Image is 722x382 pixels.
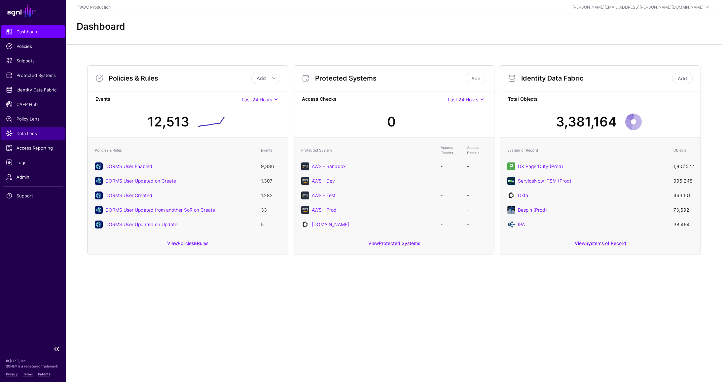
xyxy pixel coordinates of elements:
td: 463,101 [670,188,697,203]
td: 5 [258,217,284,232]
td: - [464,188,490,203]
th: Policies & Rules [91,142,258,159]
span: Admin [6,174,60,180]
img: svg+xml;base64,PHN2ZyB3aWR0aD0iNjQiIGhlaWdodD0iNjQiIHZpZXdCb3g9IjAgMCA2NCA2NCIgZmlsbD0ibm9uZSIgeG... [507,177,515,185]
span: Last 24 Hours [242,97,272,102]
a: Dashboard [1,25,65,38]
td: 33 [258,203,284,217]
td: 38,464 [670,217,697,232]
strong: Total Objects [508,95,693,104]
td: 996,248 [670,174,697,188]
h3: Protected Systems [315,74,465,82]
h3: Identity Data Fabric [521,74,671,82]
img: svg+xml;base64,PHN2ZyB2ZXJzaW9uPSIxLjEiIGlkPSJMYXllcl8xIiB4bWxucz0iaHR0cDovL3d3dy53My5vcmcvMjAwMC... [507,206,515,214]
td: - [437,174,464,188]
td: - [437,203,464,217]
td: - [464,174,490,188]
th: Objects [670,142,697,159]
td: 1,282 [258,188,284,203]
span: Protected Systems [6,72,60,79]
a: AWS - Test [312,192,336,198]
a: Add [672,73,693,84]
td: 1,807,522 [670,159,697,174]
img: svg+xml;base64,PHN2ZyB3aWR0aD0iNjQiIGhlaWdodD0iNjQiIHZpZXdCb3g9IjAgMCA2NCA2NCIgZmlsbD0ibm9uZSIgeG... [507,191,515,199]
a: Identity Data Fabric [1,83,65,96]
a: ServiceNow ITSM (Prod) [518,178,571,184]
a: Bespin (Prod) [518,207,547,213]
span: Policy Lens [6,116,60,122]
div: View [500,236,701,255]
h2: Dashboard [77,21,125,32]
a: Add [466,73,486,84]
a: DORMS User Updated on Create [105,178,176,184]
th: Access Denials [464,142,490,159]
a: Protected Systems [1,69,65,82]
a: Logs [1,156,65,169]
a: AWS - Dev [312,178,335,184]
img: svg+xml;base64,PHN2ZyB3aWR0aD0iNjQiIGhlaWdodD0iNjQiIHZpZXdCb3g9IjAgMCA2NCA2NCIgZmlsbD0ibm9uZSIgeG... [301,206,309,214]
a: AWS - Sandbox [312,163,345,169]
p: © [URL], Inc [6,358,60,364]
a: Policies [178,240,194,246]
span: Snippets [6,57,60,64]
div: [PERSON_NAME][EMAIL_ADDRESS][PERSON_NAME][DOMAIN_NAME] [572,4,704,10]
td: - [437,159,464,174]
img: svg+xml;base64,PD94bWwgdmVyc2lvbj0iMS4wIiBlbmNvZGluZz0iVVRGLTgiIHN0YW5kYWxvbmU9Im5vIj8+CjwhLS0gQ3... [507,221,515,228]
a: Access Reporting [1,141,65,155]
img: svg+xml;base64,PHN2ZyB3aWR0aD0iNjQiIGhlaWdodD0iNjQiIHZpZXdCb3g9IjAgMCA2NCA2NCIgZmlsbD0ibm9uZSIgeG... [301,221,309,228]
p: SGNL® is a registered trademark [6,364,60,369]
td: 1,307 [258,174,284,188]
span: Add [257,75,266,81]
div: 0 [387,112,396,132]
a: SGNL [4,4,62,18]
a: Terms [23,372,33,376]
img: svg+xml;base64,PHN2ZyB3aWR0aD0iNjQiIGhlaWdodD0iNjQiIHZpZXdCb3g9IjAgMCA2NCA2NCIgZmlsbD0ibm9uZSIgeG... [507,162,515,170]
img: svg+xml;base64,PHN2ZyB3aWR0aD0iNjQiIGhlaWdodD0iNjQiIHZpZXdCb3g9IjAgMCA2NCA2NCIgZmlsbD0ibm9uZSIgeG... [301,177,309,185]
a: TWDC Production [77,5,111,10]
img: svg+xml;base64,PHN2ZyB3aWR0aD0iNjQiIGhlaWdodD0iNjQiIHZpZXdCb3g9IjAgMCA2NCA2NCIgZmlsbD0ibm9uZSIgeG... [301,191,309,199]
a: [DOMAIN_NAME] [312,222,349,227]
td: - [437,188,464,203]
div: 3,381,164 [556,112,617,132]
td: - [464,159,490,174]
strong: Access Checks [302,95,448,104]
span: Identity Data Fabric [6,87,60,93]
a: DORMS User Created [105,192,152,198]
a: Systems of Record [585,240,626,246]
a: Snippets [1,54,65,67]
a: DORMS User Enabled [105,163,152,169]
a: DORMS User Updated on Update [105,222,177,227]
div: View [294,236,494,255]
a: Rules [197,240,208,246]
span: Data Lens [6,130,60,137]
a: Policies [1,40,65,53]
h3: Policies & Rules [109,74,251,82]
span: Dashboard [6,28,60,35]
a: IPA [518,222,525,227]
td: 73,692 [670,203,697,217]
th: Events [258,142,284,159]
a: AWS - Prod [312,207,337,213]
a: Policy Lens [1,112,65,125]
strong: Events [95,95,242,104]
th: Protected System [298,142,438,159]
span: Last 24 Hours [448,97,478,102]
td: - [464,203,490,217]
a: DORMS User Updated from another SoR on Create [105,207,215,213]
span: Logs [6,159,60,166]
a: Privacy [6,372,18,376]
td: 9,886 [258,159,284,174]
a: CAEP Hub [1,98,65,111]
a: Okta [518,192,528,198]
th: Access Checks [437,142,464,159]
a: DX PagerDuty (Prod) [518,163,563,169]
span: Policies [6,43,60,50]
a: Data Lens [1,127,65,140]
a: Admin [1,170,65,184]
div: 12,513 [148,112,189,132]
th: System of Record [504,142,670,159]
img: svg+xml;base64,PHN2ZyB3aWR0aD0iNjQiIGhlaWdodD0iNjQiIHZpZXdCb3g9IjAgMCA2NCA2NCIgZmlsbD0ibm9uZSIgeG... [301,162,309,170]
a: Protected Systems [379,240,420,246]
td: - [464,217,490,232]
span: Access Reporting [6,145,60,151]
